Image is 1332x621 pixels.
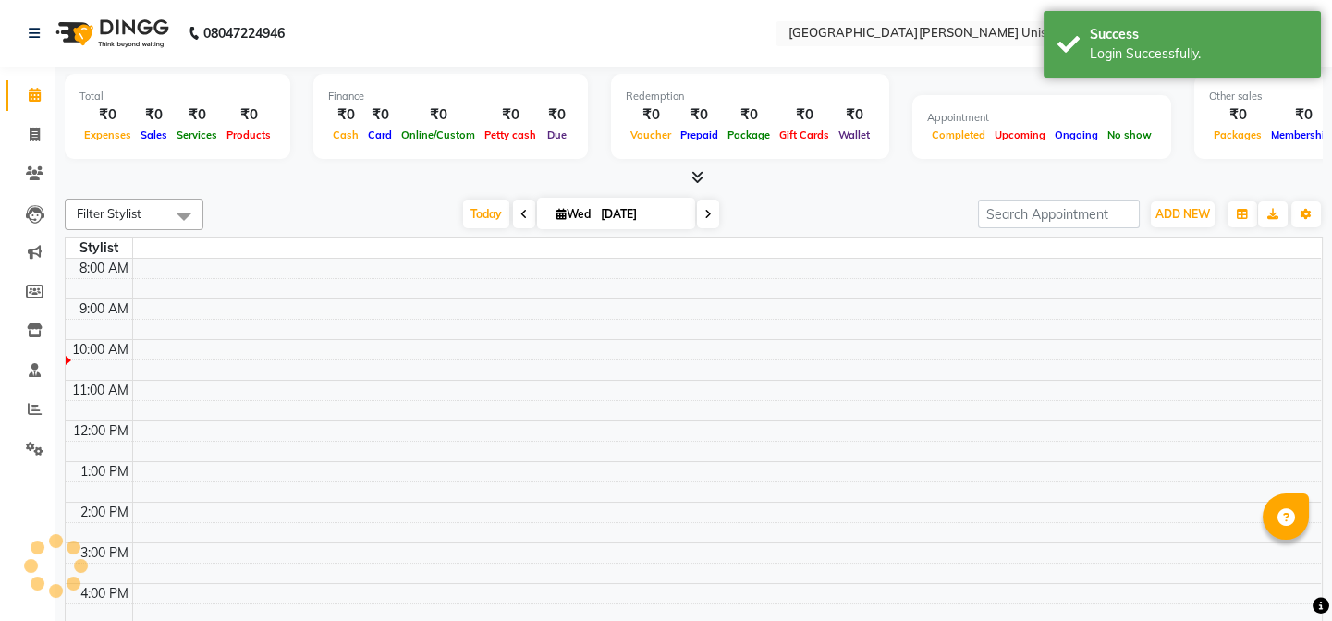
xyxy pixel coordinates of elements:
[328,104,363,126] div: ₹0
[79,128,136,141] span: Expenses
[834,104,874,126] div: ₹0
[136,128,172,141] span: Sales
[927,128,990,141] span: Completed
[68,340,132,359] div: 10:00 AM
[775,104,834,126] div: ₹0
[626,104,676,126] div: ₹0
[363,104,397,126] div: ₹0
[76,299,132,319] div: 9:00 AM
[363,128,397,141] span: Card
[723,104,775,126] div: ₹0
[990,128,1050,141] span: Upcoming
[1050,128,1103,141] span: Ongoing
[66,238,132,258] div: Stylist
[723,128,775,141] span: Package
[69,421,132,441] div: 12:00 PM
[480,104,541,126] div: ₹0
[595,201,688,228] input: 2025-09-03
[543,128,571,141] span: Due
[79,104,136,126] div: ₹0
[172,128,222,141] span: Services
[397,104,480,126] div: ₹0
[203,7,285,59] b: 08047224946
[676,128,723,141] span: Prepaid
[978,200,1140,228] input: Search Appointment
[77,462,132,481] div: 1:00 PM
[47,7,174,59] img: logo
[1090,44,1307,64] div: Login Successfully.
[676,104,723,126] div: ₹0
[136,104,172,126] div: ₹0
[1151,201,1215,227] button: ADD NEW
[541,104,573,126] div: ₹0
[626,128,676,141] span: Voucher
[328,89,573,104] div: Finance
[77,206,141,221] span: Filter Stylist
[397,128,480,141] span: Online/Custom
[1103,128,1156,141] span: No show
[480,128,541,141] span: Petty cash
[172,104,222,126] div: ₹0
[328,128,363,141] span: Cash
[77,543,132,563] div: 3:00 PM
[552,207,595,221] span: Wed
[77,503,132,522] div: 2:00 PM
[222,128,275,141] span: Products
[775,128,834,141] span: Gift Cards
[79,89,275,104] div: Total
[463,200,509,228] span: Today
[1155,207,1210,221] span: ADD NEW
[222,104,275,126] div: ₹0
[927,110,1156,126] div: Appointment
[1209,128,1266,141] span: Packages
[77,584,132,603] div: 4:00 PM
[626,89,874,104] div: Redemption
[76,259,132,278] div: 8:00 AM
[1090,25,1307,44] div: Success
[1209,104,1266,126] div: ₹0
[834,128,874,141] span: Wallet
[68,381,132,400] div: 11:00 AM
